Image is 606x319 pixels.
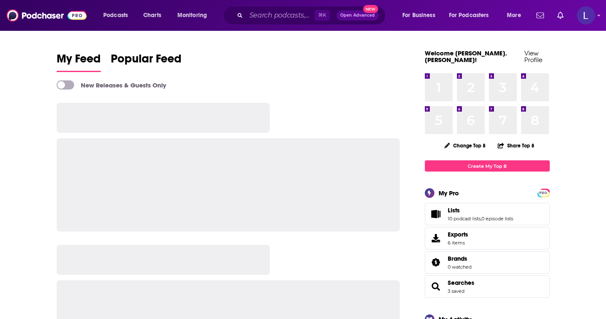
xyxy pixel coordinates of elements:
button: open menu [397,9,446,22]
a: Welcome [PERSON_NAME].[PERSON_NAME]! [425,49,507,64]
a: Charts [138,9,166,22]
img: Podchaser - Follow, Share and Rate Podcasts [7,7,87,23]
a: 0 watched [448,264,471,270]
a: Show notifications dropdown [533,8,547,22]
span: Lists [425,203,550,225]
input: Search podcasts, credits, & more... [246,9,314,22]
span: Podcasts [103,10,128,21]
span: Charts [143,10,161,21]
span: Popular Feed [111,52,182,71]
button: open menu [172,9,218,22]
a: View Profile [524,49,542,64]
a: Searches [428,281,444,292]
a: 0 episode lists [481,216,513,222]
span: , [481,216,481,222]
a: 10 podcast lists [448,216,481,222]
a: Exports [425,227,550,249]
button: open menu [501,9,531,22]
div: Search podcasts, credits, & more... [231,6,394,25]
a: Show notifications dropdown [554,8,567,22]
a: Brands [448,255,471,262]
span: Exports [448,231,468,238]
button: Share Top 8 [497,137,535,154]
a: PRO [539,189,549,196]
span: Brands [425,251,550,274]
button: Change Top 8 [439,140,491,151]
a: 3 saved [448,288,464,294]
span: Open Advanced [340,13,375,17]
button: Show profile menu [577,6,595,25]
button: Open AdvancedNew [337,10,379,20]
span: For Podcasters [449,10,489,21]
span: Logged in as lily.roark [577,6,595,25]
a: Lists [428,208,444,220]
a: Create My Top 8 [425,160,550,172]
div: My Pro [439,189,459,197]
a: Lists [448,207,513,214]
span: Searches [425,275,550,298]
a: Brands [428,257,444,268]
span: My Feed [57,52,101,71]
button: open menu [97,9,139,22]
a: Popular Feed [111,52,182,72]
a: Searches [448,279,474,287]
span: ⌘ K [314,10,330,21]
span: 6 items [448,240,468,246]
span: More [507,10,521,21]
span: Exports [428,232,444,244]
span: Monitoring [177,10,207,21]
span: For Business [402,10,435,21]
span: New [363,5,378,13]
a: My Feed [57,52,101,72]
a: New Releases & Guests Only [57,80,166,90]
span: Lists [448,207,460,214]
img: User Profile [577,6,595,25]
button: open menu [444,9,501,22]
span: Brands [448,255,467,262]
